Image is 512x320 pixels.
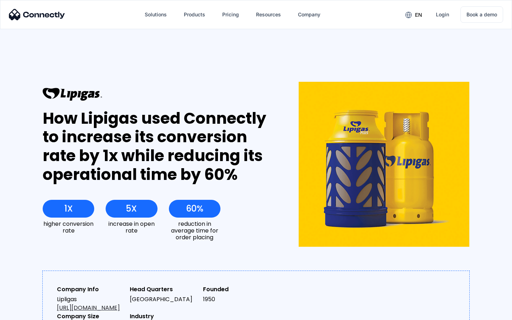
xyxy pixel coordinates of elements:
div: en [400,9,427,20]
div: 5X [126,204,137,214]
div: Pricing [222,10,239,20]
div: higher conversion rate [43,220,94,234]
div: 1950 [203,295,270,304]
div: [GEOGRAPHIC_DATA] [130,295,197,304]
a: Login [430,6,455,23]
div: en [415,10,422,20]
div: Company Info [57,285,124,294]
div: Founded [203,285,270,294]
ul: Language list [14,308,43,318]
div: Solutions [139,6,172,23]
div: Products [184,10,205,20]
div: 1X [64,204,73,214]
div: Lipligas [57,295,124,312]
div: increase in open rate [106,220,157,234]
aside: Language selected: English [7,308,43,318]
div: Head Quarters [130,285,197,294]
a: Book a demo [460,6,503,23]
a: [URL][DOMAIN_NAME] [57,304,120,312]
div: Resources [256,10,281,20]
div: Solutions [145,10,167,20]
div: How Lipigas used Connectly to increase its conversion rate by 1x while reducing its operational t... [43,109,273,184]
div: Login [436,10,449,20]
img: Connectly Logo [9,9,65,20]
div: reduction in average time for order placing [169,220,220,241]
div: 60% [186,204,203,214]
div: Resources [250,6,287,23]
div: Company [292,6,326,23]
div: Company [298,10,320,20]
a: Pricing [217,6,245,23]
div: Products [178,6,211,23]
